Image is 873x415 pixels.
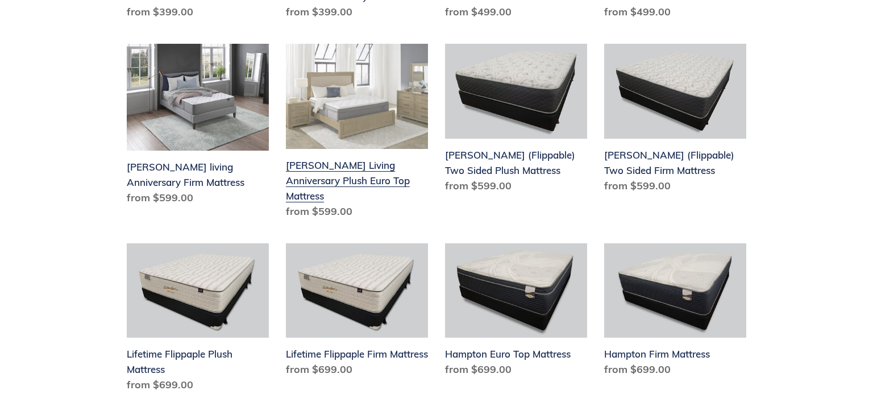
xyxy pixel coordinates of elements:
[445,243,587,382] a: Hampton Euro Top Mattress
[286,243,428,382] a: Lifetime Flippaple Firm Mattress
[445,44,587,198] a: Del Ray (Flippable) Two Sided Plush Mattress
[604,243,746,382] a: Hampton Firm Mattress
[127,243,269,397] a: Lifetime Flippaple Plush Mattress
[604,44,746,198] a: Del Ray (Flippable) Two Sided Firm Mattress
[127,44,269,210] a: Scott living Anniversary Firm Mattress
[286,44,428,223] a: Scott Living Anniversary Plush Euro Top Mattress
